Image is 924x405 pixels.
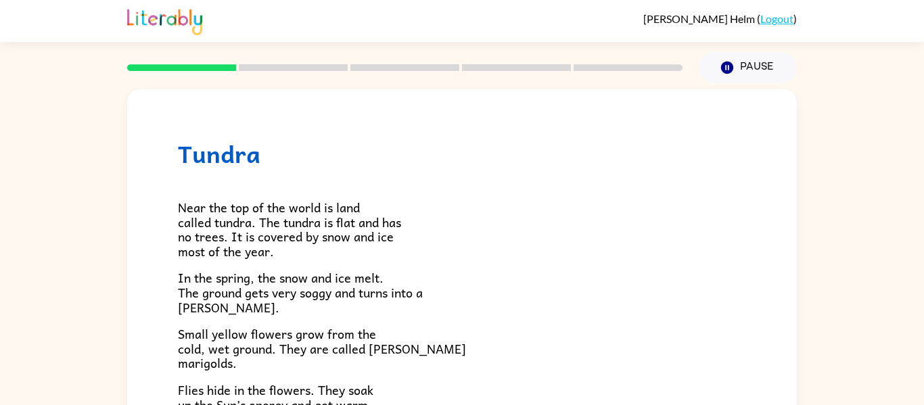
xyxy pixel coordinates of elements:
[699,52,797,83] button: Pause
[127,5,202,35] img: Literably
[178,324,466,373] span: Small yellow flowers grow from the cold, wet ground. They are called [PERSON_NAME] marigolds.
[643,12,757,25] span: [PERSON_NAME] Helm
[178,197,401,261] span: Near the top of the world is land called tundra. The tundra is flat and has no trees. It is cover...
[178,140,746,168] h1: Tundra
[643,12,797,25] div: ( )
[178,268,423,316] span: In the spring, the snow and ice melt. The ground gets very soggy and turns into a [PERSON_NAME].
[760,12,793,25] a: Logout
